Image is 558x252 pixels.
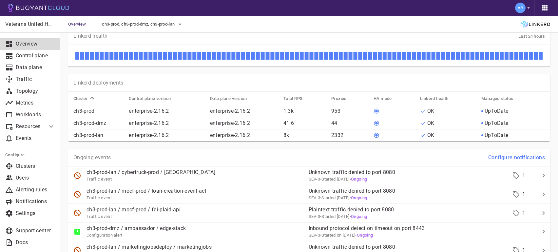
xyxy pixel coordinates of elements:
[210,96,255,102] span: Data plane version
[427,120,434,126] p: OK
[485,120,508,126] p: UpToDate
[16,123,42,130] p: Resources
[485,108,508,114] p: UpToDate
[337,195,350,200] relative-time: [DATE]
[129,132,169,138] a: enterprise-2.16.2
[87,206,181,213] p: ch3-prod-lan / mocf-prod / fdi-plaid-api
[283,108,326,114] p: 1.3k
[309,188,498,194] p: Unknown traffic denied to port 8080
[73,108,124,114] p: ch3-prod
[320,195,350,200] span: Thu, 04 Sep 2025 11:54:32 PDT / Thu, 04 Sep 2025 18:54:32 UTC
[486,154,548,160] a: Configure notifications
[427,132,434,139] p: OK
[351,214,367,219] span: Ongoing
[309,225,498,232] p: Inbound protocol detection timeout on port 8443
[331,120,368,126] p: 44
[420,96,457,102] span: Linkerd health
[309,195,320,200] span: SEV-3
[481,96,513,101] h5: Managed status
[68,16,94,33] span: Overview
[331,96,355,102] span: Proxies
[16,163,55,169] p: Clusters
[357,233,373,238] span: Ongoing
[518,34,545,39] span: Last 24 hours
[374,96,392,101] h5: HA mode
[515,3,526,13] img: Alan Barr
[16,41,55,47] p: Overview
[73,80,124,86] p: Linkerd deployments
[87,188,206,194] p: ch3-prod-lan / mocf-prod / loan-creation-event-acl
[337,233,356,238] relative-time: on [DATE]
[511,171,537,181] div: 1
[73,96,88,101] h5: Cluster
[16,111,55,118] p: Workloads
[73,154,111,161] p: Ongoing events
[350,195,367,200] span: •
[87,177,112,182] span: Traffic event
[16,100,55,106] p: Metrics
[486,152,548,164] button: Configure notifications
[210,120,250,126] a: enterprise-2.16.2
[283,96,303,101] h5: Total RPS
[309,233,320,238] span: SEV-3
[210,96,247,101] h5: Data plane version
[309,214,320,219] span: SEV-3
[320,233,355,238] span: Wed, 16 Jul 2025 04:04:55 PDT / Wed, 16 Jul 2025 11:04:55 UTC
[350,214,367,219] span: •
[16,186,55,193] p: Alerting rules
[87,214,112,219] span: Traffic event
[16,227,55,234] p: Support center
[331,132,368,139] p: 2332
[485,132,508,139] p: UpToDate
[16,239,55,246] p: Docs
[16,135,55,142] p: Events
[129,96,179,102] span: Control plane version
[309,244,498,250] p: Unknown traffic denied to port 8080
[337,214,350,219] relative-time: [DATE]
[73,96,96,102] span: Cluster
[283,132,326,139] p: 8k
[73,120,124,126] p: ch3-prod-dmz
[16,210,55,217] p: Settings
[210,108,250,114] a: enterprise-2.16.2
[331,108,368,114] p: 953
[5,21,55,28] p: Veterans United Home Loans
[481,96,522,102] span: Managed status
[73,33,107,39] p: Linkerd health
[351,177,367,182] span: Ongoing
[309,177,320,182] span: SEV-3
[129,120,169,126] a: enterprise-2.16.2
[16,52,55,59] p: Control plane
[5,152,55,158] h5: Configure
[522,191,525,198] p: 1
[210,132,250,138] a: enterprise-2.16.2
[16,175,55,181] p: Users
[331,96,347,101] h5: Proxies
[102,22,176,27] span: ch3-prod, ch3-prod-dmz, ch3-prod-lan
[129,96,171,101] h5: Control plane version
[87,169,215,176] p: ch3-prod-lan / cybertruck-prod / [GEOGRAPHIC_DATA]
[320,214,350,219] span: Thu, 04 Sep 2025 11:54:32 PDT / Thu, 04 Sep 2025 18:54:32 UTC
[283,96,311,102] span: Total RPS
[320,177,350,182] span: Sun, 14 Sep 2025 21:57:32 PDT / Mon, 15 Sep 2025 04:57:32 UTC
[16,64,55,71] p: Data plane
[337,177,350,182] relative-time: [DATE]
[16,88,55,94] p: Topology
[522,172,525,179] p: 1
[350,177,367,182] span: •
[522,210,525,216] p: 1
[511,208,537,218] div: 1
[427,108,434,114] p: OK
[355,233,373,238] span: •
[309,206,498,213] p: Plaintext traffic denied to port 8080
[129,108,169,114] a: enterprise-2.16.2
[16,76,55,83] p: Traffic
[16,198,55,205] p: Notifications
[309,169,498,176] p: Unknown traffic denied to port 8080
[102,19,184,29] button: ch3-prod, ch3-prod-dmz, ch3-prod-lan
[87,244,212,250] p: ch3-prod-lan / marketingjobsdeploy / marketingjobs
[351,195,367,200] span: Ongoing
[488,154,545,161] h4: Configure notifications
[87,233,123,238] span: Configuration alert
[73,132,124,139] p: ch3-prod-lan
